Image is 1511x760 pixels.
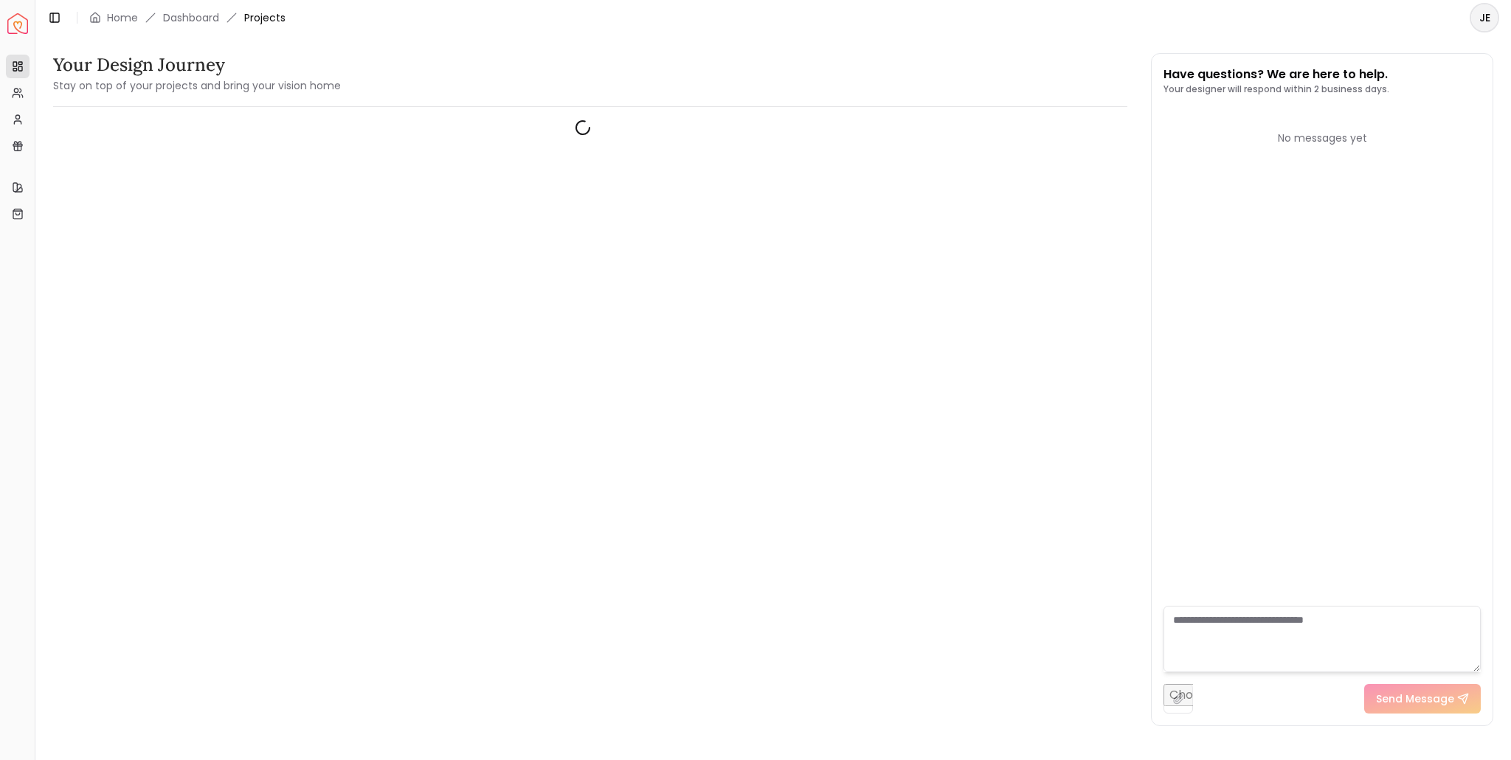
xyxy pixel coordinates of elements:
[53,78,341,93] small: Stay on top of your projects and bring your vision home
[107,10,138,25] a: Home
[163,10,219,25] a: Dashboard
[89,10,286,25] nav: breadcrumb
[1163,83,1389,95] p: Your designer will respond within 2 business days.
[7,13,28,34] a: Spacejoy
[53,53,341,77] h3: Your Design Journey
[7,13,28,34] img: Spacejoy Logo
[1163,131,1481,145] div: No messages yet
[1470,3,1499,32] button: JE
[1471,4,1498,31] span: JE
[244,10,286,25] span: Projects
[1163,66,1389,83] p: Have questions? We are here to help.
